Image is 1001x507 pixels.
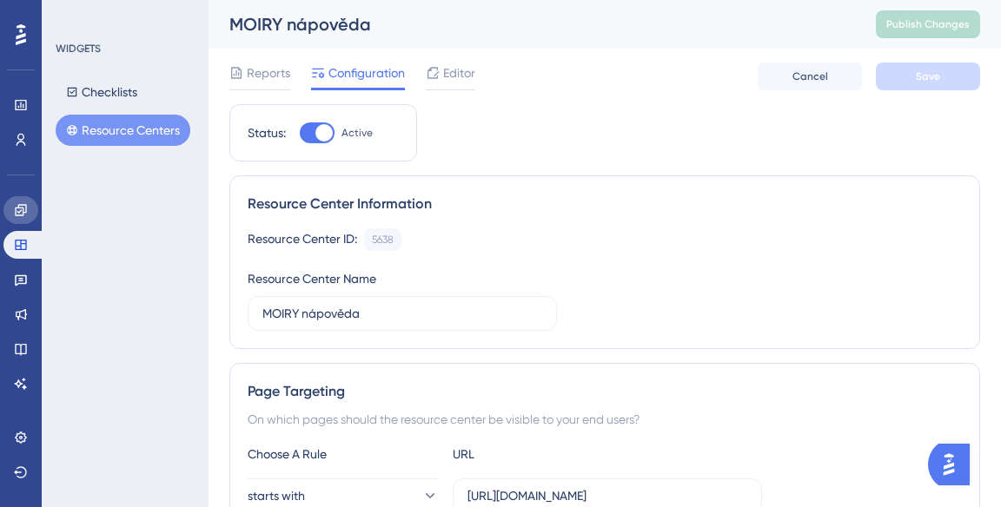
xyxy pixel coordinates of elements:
div: Resource Center Name [248,268,376,289]
span: Save [916,69,940,83]
iframe: UserGuiding AI Assistant Launcher [928,438,980,491]
button: Resource Centers [56,115,190,146]
span: Configuration [328,63,405,83]
span: starts with [248,485,305,506]
button: Cancel [758,63,862,90]
span: Cancel [792,69,828,83]
div: Resource Center Information [248,194,962,214]
button: Checklists [56,76,148,108]
div: MOIRY nápověda [229,12,832,36]
div: WIDGETS [56,42,101,56]
div: Resource Center ID: [248,228,357,251]
div: On which pages should the resource center be visible to your end users? [248,409,962,430]
div: Status: [248,122,286,143]
input: yourwebsite.com/path [467,486,747,505]
input: Type your Resource Center name [262,304,542,323]
div: 5638 [372,233,394,247]
span: Publish Changes [886,17,970,31]
button: Save [876,63,980,90]
div: Page Targeting [248,381,962,402]
span: Editor [443,63,475,83]
button: Publish Changes [876,10,980,38]
div: URL [453,444,644,464]
div: Choose A Rule [248,444,439,464]
span: Reports [247,63,290,83]
span: Active [341,126,373,140]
